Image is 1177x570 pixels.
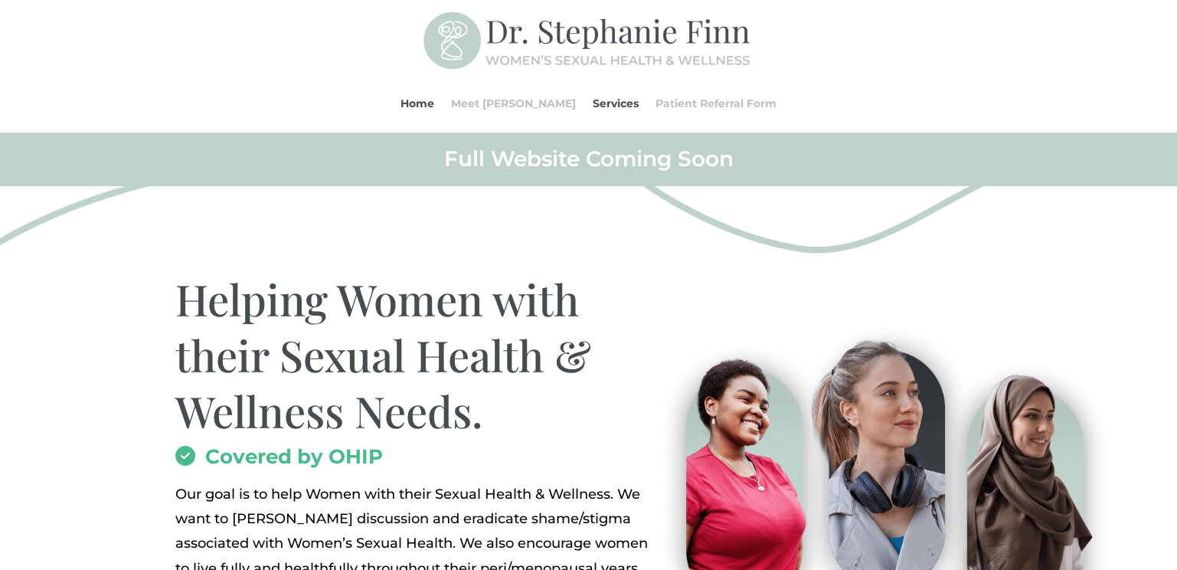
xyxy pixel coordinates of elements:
h2: Covered by OHIP [175,447,662,474]
a: Services [593,74,639,133]
a: Home [401,74,434,133]
a: Meet [PERSON_NAME] [451,74,576,133]
h1: Helping Women with their Sexual Health & Wellness Needs. [175,271,662,446]
a: Patient Referral Form [656,74,776,133]
h2: Full Website Coming Soon [175,145,1002,180]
